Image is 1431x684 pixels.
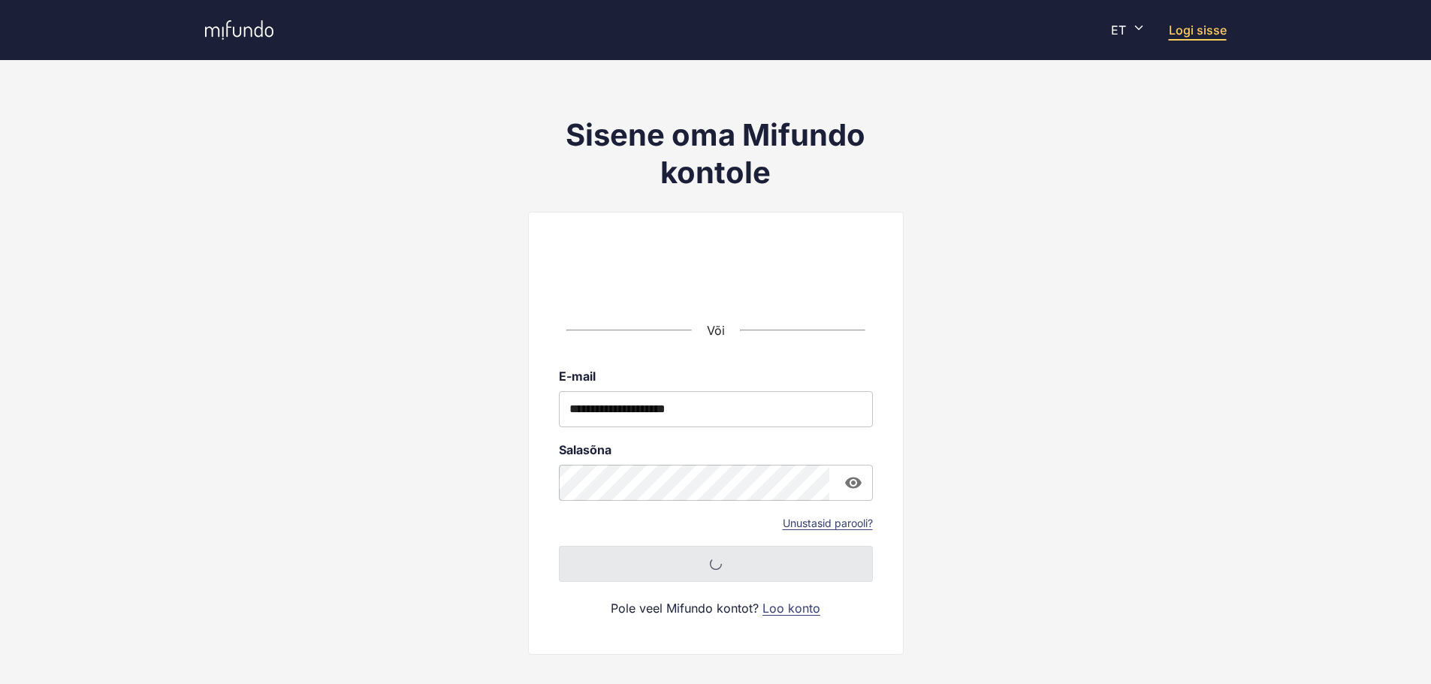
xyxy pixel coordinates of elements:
label: Salasõna [559,442,873,457]
h1: Sisene oma Mifundo kontole [528,116,904,191]
a: Unustasid parooli? [783,516,873,531]
a: Loo konto [762,600,820,616]
span: Või [707,323,725,338]
iframe: Sisselogimine Google'i nupu abil [588,261,844,294]
div: ET [1111,23,1144,38]
label: E-mail [559,369,873,384]
a: Logi sisse [1169,23,1227,38]
span: Pole veel Mifundo kontot? [611,600,759,616]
